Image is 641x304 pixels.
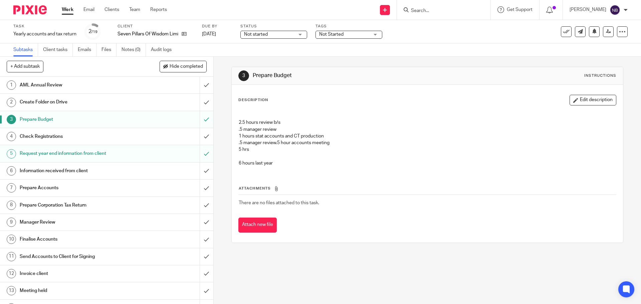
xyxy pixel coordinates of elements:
h1: Create Folder on Drive [20,97,135,107]
img: svg%3E [610,5,620,15]
button: + Add subtask [7,61,43,72]
div: 2 [7,98,16,107]
span: Not Started [319,32,344,37]
p: 5 hrs [239,146,616,153]
span: There are no files attached to this task. [239,201,319,205]
h1: Finalise Accounts [20,234,135,244]
div: Instructions [584,73,616,78]
p: Seven Pillars Of Wisdom Limited [118,31,178,37]
div: 6 [7,166,16,176]
h1: Invoice client [20,269,135,279]
label: Tags [315,24,382,29]
label: Due by [202,24,232,29]
h1: Prepare Budget [253,72,442,79]
span: Not started [244,32,268,37]
a: Files [101,43,117,56]
div: 2 [88,28,97,35]
div: 10 [7,235,16,244]
img: Pixie [13,5,47,14]
div: 5 [7,149,16,159]
div: 4 [7,132,16,141]
h1: Information received from client [20,166,135,176]
div: Yearly accounts and tax return [13,31,76,37]
h1: Request year end information from client [20,148,135,159]
div: 1 [7,80,16,90]
h1: Prepare Accounts [20,183,135,193]
span: Hide completed [170,64,203,69]
a: Clients [104,6,119,13]
div: 11 [7,252,16,261]
div: 12 [7,269,16,278]
h1: Prepare Corporation Tax Return [20,200,135,210]
span: Get Support [507,7,532,12]
a: Reports [150,6,167,13]
label: Status [240,24,307,29]
button: Edit description [570,95,616,105]
a: Client tasks [43,43,73,56]
h1: Manager Review [20,217,135,227]
p: 6 hours last year [239,160,616,167]
button: Attach new file [238,218,277,233]
div: 8 [7,201,16,210]
a: Work [62,6,73,13]
p: Description [238,97,268,103]
a: Audit logs [151,43,177,56]
div: 3 [7,115,16,124]
a: Subtasks [13,43,38,56]
a: Emails [78,43,96,56]
h1: Send Accounts to Client for Signing [20,252,135,262]
div: 13 [7,286,16,295]
label: Task [13,24,76,29]
label: Client [118,24,194,29]
small: /19 [91,30,97,34]
h1: Meeting held [20,286,135,296]
input: Search [410,8,470,14]
div: 9 [7,218,16,227]
div: 7 [7,183,16,193]
a: Team [129,6,140,13]
div: 3 [238,70,249,81]
a: Email [83,6,94,13]
p: 2.5 hours review b/s .5 manager review 1 hours stat accounts and CT production .5 manager review ... [239,112,616,146]
p: [PERSON_NAME] [570,6,606,13]
span: Attachments [239,187,271,190]
a: Notes (0) [122,43,146,56]
h1: Check Registrations [20,131,135,141]
button: Hide completed [160,61,207,72]
h1: Prepare Budget [20,114,135,124]
span: [DATE] [202,32,216,36]
h1: AML Annual Review [20,80,135,90]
